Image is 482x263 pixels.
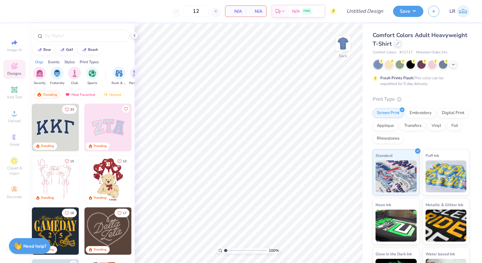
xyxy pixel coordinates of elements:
button: Like [62,209,77,217]
button: filter button [112,67,126,86]
div: golf [66,48,73,51]
img: 3b9aba4f-e317-4aa7-a679-c95a879539bd [32,104,79,151]
img: 9980f5e8-e6a1-4b4a-8839-2b0e9349023c [84,104,132,151]
span: FREE [303,9,310,13]
div: Events [48,59,60,65]
button: Save [393,6,423,17]
img: Parent's Weekend Image [133,70,140,77]
img: b8819b5f-dd70-42f8-b218-32dd770f7b03 [32,207,79,255]
span: 100 % [269,248,279,253]
img: trend_line.gif [82,48,87,52]
span: Water based Ink [426,251,455,257]
img: 2b704b5a-84f6-4980-8295-53d958423ff9 [79,207,126,255]
div: This color can be expedited for 5 day delivery. [380,75,459,87]
div: Vinyl [427,121,445,131]
img: Metallic & Glitter Ink [426,210,467,242]
img: ead2b24a-117b-4488-9b34-c08fd5176a7b [131,207,179,255]
div: Trending [93,144,106,149]
button: bear [33,45,54,55]
button: filter button [50,67,64,86]
img: d12a98c7-f0f7-4345-bf3a-b9f1b718b86e [79,156,126,203]
img: 83dda5b0-2158-48ca-832c-f6b4ef4c4536 [32,156,79,203]
div: Foil [447,121,462,131]
div: Trending [93,247,106,252]
button: filter button [129,67,144,86]
button: Like [62,105,77,114]
div: Print Type [373,96,469,103]
button: filter button [86,67,99,86]
span: Decorate [7,194,22,199]
input: – – [184,5,208,17]
span: Fraternity [50,81,64,86]
span: Upload [8,118,21,123]
div: filter for Sports [86,67,99,86]
button: Like [122,105,130,113]
div: Print Types [80,59,99,65]
button: filter button [33,67,46,86]
input: Untitled Design [341,5,388,18]
div: bear [43,48,51,51]
div: Digital Print [438,108,469,118]
div: Screen Print [373,108,404,118]
span: Metallic & Glitter Ink [426,201,463,208]
button: filter button [68,67,81,86]
span: Parent's Weekend [129,81,144,86]
button: beach [78,45,101,55]
img: Rush & Bid Image [115,70,123,77]
img: trend_line.gif [60,48,65,52]
span: 10 [123,160,127,163]
div: filter for Fraternity [50,67,64,86]
span: 17 [123,212,127,215]
div: filter for Club [68,67,81,86]
div: Orgs [35,59,43,65]
span: Clipart & logos [3,166,26,176]
div: Rhinestones [373,134,404,143]
div: Transfers [400,121,426,131]
div: Styles [64,59,75,65]
span: 18 [70,212,74,215]
img: 12710c6a-dcc0-49ce-8688-7fe8d5f96fe2 [84,207,132,255]
button: golf [56,45,76,55]
span: Rush & Bid [112,81,126,86]
img: Sports Image [89,70,96,77]
span: Puff Ink [426,152,439,159]
img: Sorority Image [36,70,43,77]
img: Standard [376,160,417,192]
span: Image AI [7,47,22,52]
img: e74243e0-e378-47aa-a400-bc6bcb25063a [131,156,179,203]
div: filter for Rush & Bid [112,67,126,86]
strong: Need help? [23,243,46,249]
div: Trending [34,91,60,98]
img: Puff Ink [426,160,467,192]
button: Like [62,157,77,166]
span: Standard [376,152,392,159]
img: Fraternity Image [54,70,61,77]
div: beach [88,48,98,51]
span: Greek [10,142,19,147]
span: Glow in the Dark Ink [376,251,412,257]
div: filter for Sorority [33,67,46,86]
div: Embroidery [405,108,436,118]
img: Newest.gif [103,92,108,97]
span: Comfort Colors Adult Heavyweight T-Shirt [373,31,467,48]
button: Like [114,157,129,166]
button: Like [114,209,129,217]
img: 587403a7-0594-4a7f-b2bd-0ca67a3ff8dd [84,156,132,203]
span: N/A [250,8,262,15]
img: most_fav.gif [65,92,70,97]
span: Sorority [34,81,46,86]
div: Applique [373,121,398,131]
span: Minimum Order: 24 + [416,50,448,55]
span: LR [449,8,455,15]
img: Lindsey Rawding [457,5,469,18]
span: 15 [70,160,74,163]
span: Comfort Colors [373,50,396,55]
span: Designs [7,71,21,76]
span: Sports [87,81,97,86]
img: Back [337,37,349,50]
input: Try "Alpha" [44,33,126,39]
strong: Fresh Prints Flash: [380,75,414,81]
div: Back [339,53,347,59]
img: Neon Ink [376,210,417,242]
div: filter for Parent's Weekend [129,67,144,86]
